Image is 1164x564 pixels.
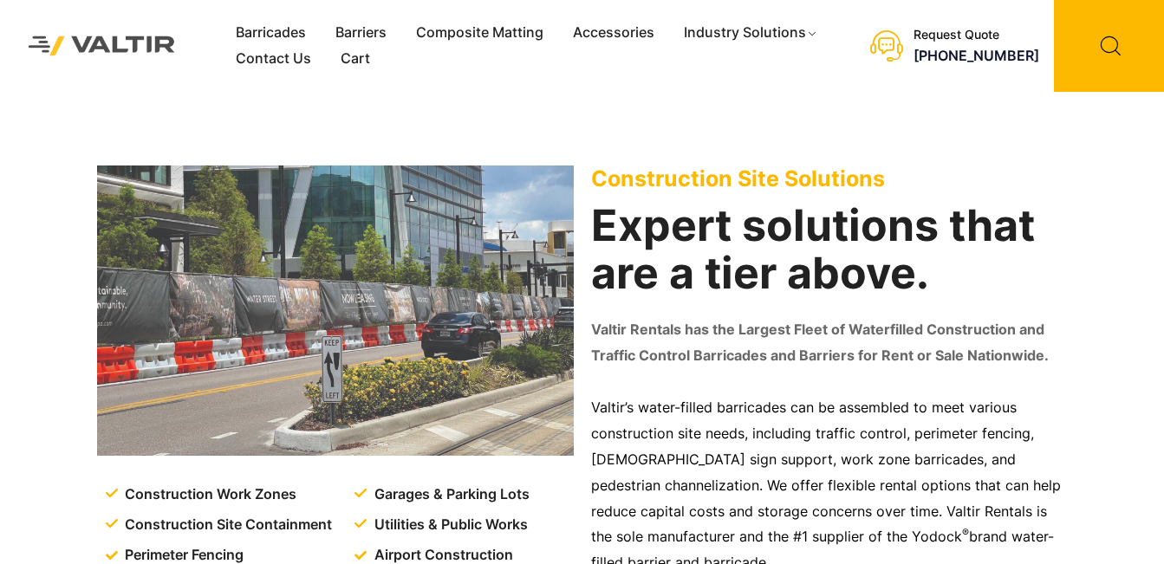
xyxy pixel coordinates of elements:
[591,165,1068,191] p: Construction Site Solutions
[669,20,833,46] a: Industry Solutions
[221,20,321,46] a: Barricades
[13,21,191,71] img: Valtir Rentals
[914,47,1039,64] a: [PHONE_NUMBER]
[914,28,1039,42] div: Request Quote
[401,20,558,46] a: Composite Matting
[221,46,326,72] a: Contact Us
[120,482,296,508] span: Construction Work Zones
[120,512,332,538] span: Construction Site Containment
[962,526,969,539] sup: ®
[326,46,385,72] a: Cart
[370,512,528,538] span: Utilities & Public Works
[591,317,1068,369] p: Valtir Rentals has the Largest Fleet of Waterfilled Construction and Traffic Control Barricades a...
[321,20,401,46] a: Barriers
[558,20,669,46] a: Accessories
[370,482,530,508] span: Garages & Parking Lots
[591,202,1068,297] h2: Expert solutions that are a tier above.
